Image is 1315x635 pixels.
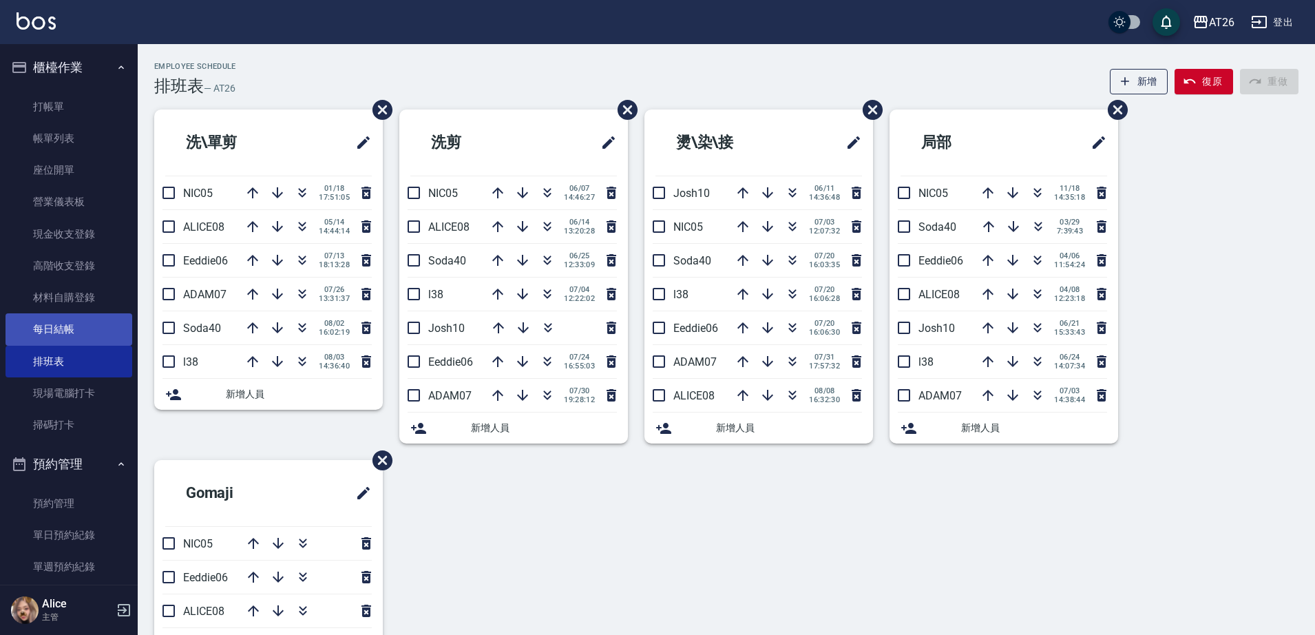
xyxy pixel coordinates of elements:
[809,260,840,269] span: 16:03:35
[319,218,350,227] span: 05/14
[42,597,112,611] h5: Alice
[362,440,394,481] span: 刪除班表
[1187,8,1240,37] button: AT26
[183,220,224,233] span: ALICE08
[319,362,350,371] span: 14:36:40
[204,81,235,96] h6: — AT26
[1054,260,1085,269] span: 11:54:24
[428,389,472,402] span: ADAM07
[319,319,350,328] span: 08/02
[1054,386,1085,395] span: 07/03
[673,288,688,301] span: l38
[564,395,595,404] span: 19:28:12
[6,91,132,123] a: 打帳單
[1082,126,1107,159] span: 修改班表的標題
[564,227,595,236] span: 13:20:28
[918,288,960,301] span: ALICE08
[319,285,350,294] span: 07/26
[347,126,372,159] span: 修改班表的標題
[6,50,132,85] button: 櫃檯作業
[183,187,213,200] span: NIC05
[183,288,227,301] span: ADAM07
[655,118,795,167] h2: 燙\染\接
[183,537,213,550] span: NIC05
[809,353,840,362] span: 07/31
[428,254,466,267] span: Soda40
[6,250,132,282] a: 高階收支登錄
[6,551,132,583] a: 單週預約紀錄
[1097,90,1130,130] span: 刪除班表
[1054,328,1085,337] span: 15:33:43
[6,154,132,186] a: 座位開單
[1054,251,1085,260] span: 04/06
[607,90,640,130] span: 刪除班表
[183,605,224,618] span: ALICE08
[644,413,873,444] div: 新增人員
[319,294,350,303] span: 13:31:37
[809,193,840,202] span: 14:36:48
[716,421,862,435] span: 新增人員
[918,187,948,200] span: NIC05
[809,328,840,337] span: 16:06:30
[6,123,132,154] a: 帳單列表
[6,446,132,482] button: 預約管理
[673,220,703,233] span: NIC05
[6,346,132,377] a: 排班表
[410,118,537,167] h2: 洗剪
[319,353,350,362] span: 08/03
[1054,294,1085,303] span: 12:23:18
[918,389,962,402] span: ADAM07
[183,355,198,368] span: l38
[154,379,383,410] div: 新增人員
[809,395,840,404] span: 16:32:30
[918,322,955,335] span: Josh10
[183,254,228,267] span: Eeddie06
[428,355,473,368] span: Eeddie06
[428,288,443,301] span: l38
[852,90,885,130] span: 刪除班表
[319,328,350,337] span: 16:02:19
[673,389,715,402] span: ALICE08
[673,254,711,267] span: Soda40
[809,362,840,371] span: 17:57:32
[183,571,228,584] span: Eeddie06
[809,294,840,303] span: 16:06:28
[154,76,204,96] h3: 排班表
[319,227,350,236] span: 14:44:14
[42,611,112,623] p: 主管
[6,186,132,218] a: 營業儀表板
[1054,362,1085,371] span: 14:07:34
[6,409,132,441] a: 掃碼打卡
[1054,285,1085,294] span: 04/08
[564,362,595,371] span: 16:55:03
[592,126,617,159] span: 修改班表的標題
[564,294,595,303] span: 12:22:02
[809,319,840,328] span: 07/20
[809,218,840,227] span: 07/03
[673,322,718,335] span: Eeddie06
[564,184,595,193] span: 06/07
[809,227,840,236] span: 12:07:32
[1054,395,1085,404] span: 14:38:44
[319,251,350,260] span: 07/13
[165,468,300,518] h2: Gomaji
[809,285,840,294] span: 07/20
[6,519,132,551] a: 單日預約紀錄
[6,313,132,345] a: 每日結帳
[918,254,963,267] span: Eeddie06
[564,285,595,294] span: 07/04
[1054,184,1085,193] span: 11/18
[6,218,132,250] a: 現金收支登錄
[1054,193,1085,202] span: 14:35:18
[428,220,470,233] span: ALICE08
[564,260,595,269] span: 12:33:09
[1153,8,1180,36] button: save
[399,413,628,444] div: 新增人員
[428,187,458,200] span: NIC05
[319,193,350,202] span: 17:51:05
[319,260,350,269] span: 18:13:28
[1175,69,1233,94] button: 復原
[673,355,717,368] span: ADAM07
[809,251,840,260] span: 07/20
[1055,227,1085,236] span: 7:39:43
